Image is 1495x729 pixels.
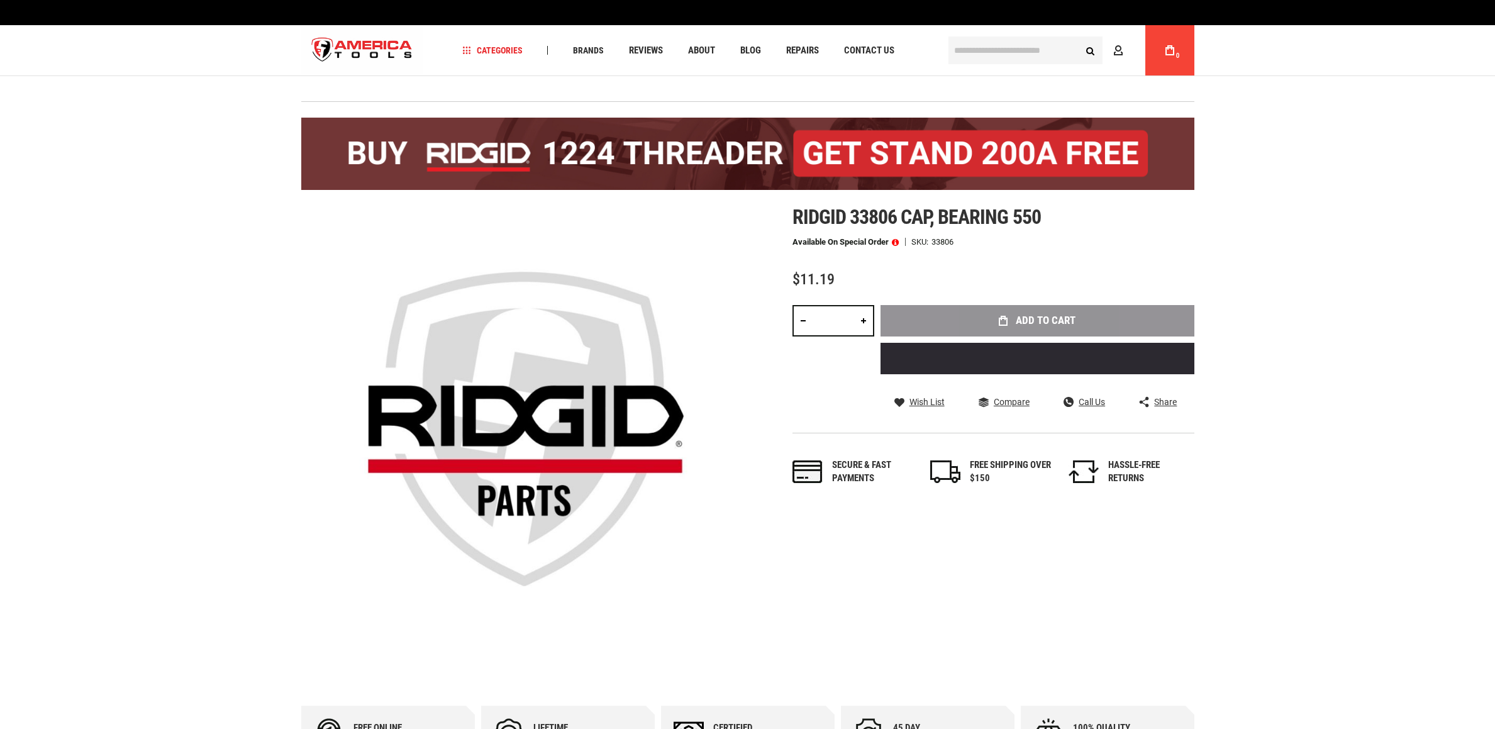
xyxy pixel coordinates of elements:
[1079,398,1105,406] span: Call Us
[911,238,931,246] strong: SKU
[1064,396,1105,408] a: Call Us
[623,42,669,59] a: Reviews
[792,238,899,247] p: Available on Special Order
[735,42,767,59] a: Blog
[832,459,914,486] div: Secure & fast payments
[844,46,894,55] span: Contact Us
[688,46,715,55] span: About
[573,46,604,55] span: Brands
[567,42,609,59] a: Brands
[301,118,1194,190] img: BOGO: Buy the RIDGID® 1224 Threader (26092), get the 92467 200A Stand FREE!
[629,46,663,55] span: Reviews
[1176,52,1180,59] span: 0
[457,42,528,59] a: Categories
[838,42,900,59] a: Contact Us
[682,42,721,59] a: About
[979,396,1030,408] a: Compare
[786,46,819,55] span: Repairs
[1069,460,1099,483] img: returns
[792,270,835,288] span: $11.19
[970,459,1052,486] div: FREE SHIPPING OVER $150
[792,205,1041,229] span: Ridgid 33806 cap, bearing 550
[930,460,960,483] img: shipping
[1158,25,1182,75] a: 0
[1108,459,1190,486] div: HASSLE-FREE RETURNS
[301,206,748,652] img: main product photo
[792,460,823,483] img: payments
[931,238,953,246] div: 33806
[894,396,945,408] a: Wish List
[462,46,523,55] span: Categories
[1154,398,1177,406] span: Share
[994,398,1030,406] span: Compare
[909,398,945,406] span: Wish List
[781,42,825,59] a: Repairs
[301,27,423,74] img: America Tools
[1079,38,1103,62] button: Search
[301,27,423,74] a: store logo
[740,46,761,55] span: Blog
